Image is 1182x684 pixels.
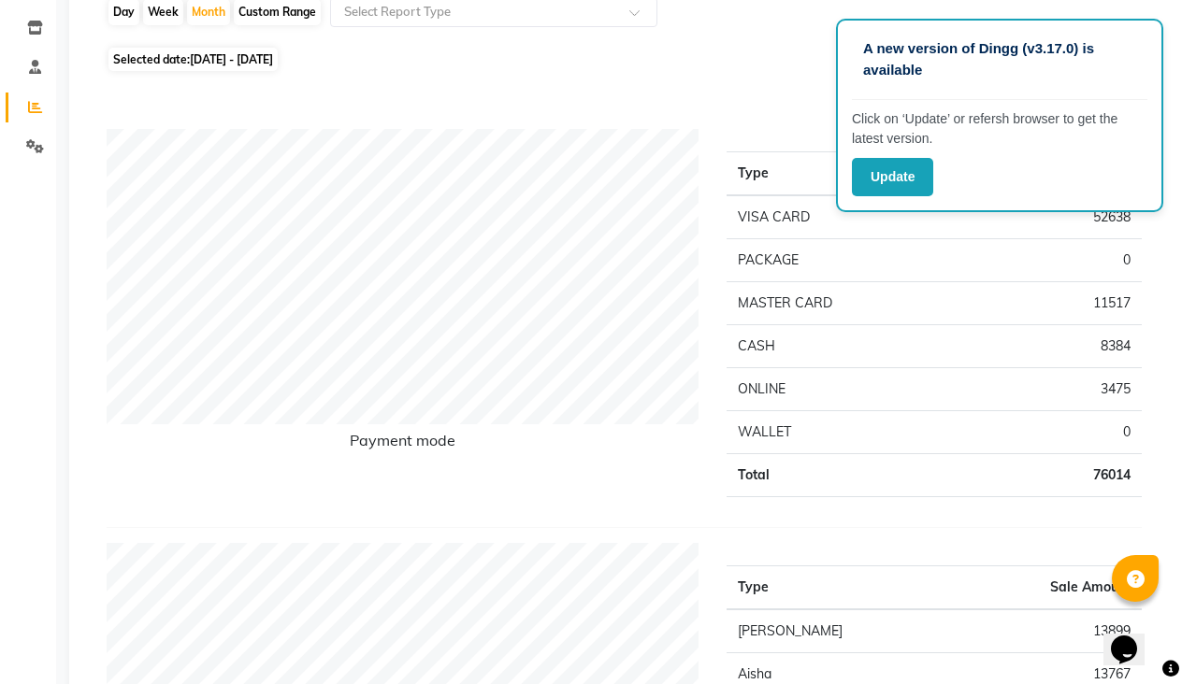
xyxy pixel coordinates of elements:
td: 0 [947,411,1142,454]
p: A new version of Dingg (v3.17.0) is available [863,38,1136,80]
iframe: chat widget [1103,609,1163,665]
td: 0 [947,239,1142,282]
td: MASTER CARD [727,282,947,325]
th: Type [727,152,947,196]
td: Total [727,454,947,497]
td: 3475 [947,368,1142,411]
td: WALLET [727,411,947,454]
span: Selected date: [108,48,278,71]
p: Click on ‘Update’ or refersh browser to get the latest version. [852,109,1147,149]
td: 8384 [947,325,1142,368]
td: VISA CARD [727,195,947,239]
span: [DATE] - [DATE] [190,52,273,66]
td: 52638 [947,195,1142,239]
th: Sale Amount [957,566,1142,610]
button: Update [852,158,933,196]
td: 76014 [947,454,1142,497]
td: 13899 [957,609,1142,653]
td: PACKAGE [727,239,947,282]
td: 11517 [947,282,1142,325]
td: CASH [727,325,947,368]
td: [PERSON_NAME] [727,609,956,653]
h6: Payment mode [107,432,699,457]
td: ONLINE [727,368,947,411]
th: Type [727,566,956,610]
